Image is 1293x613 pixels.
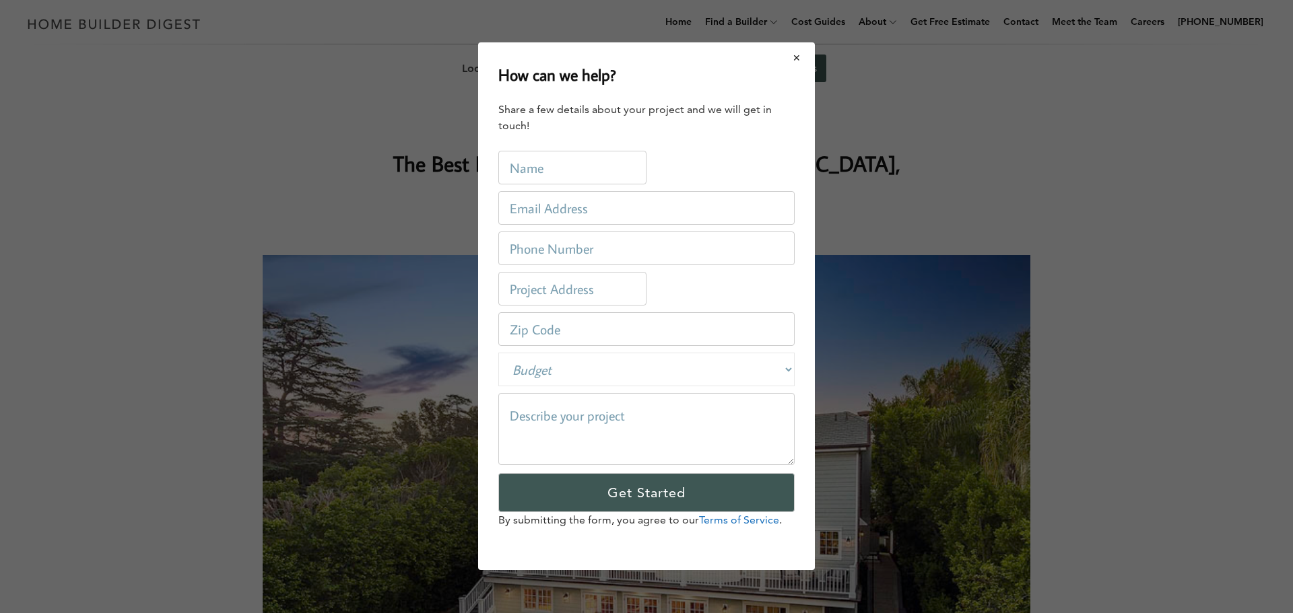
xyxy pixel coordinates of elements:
[498,63,616,87] h2: How can we help?
[498,151,646,185] input: Name
[498,192,795,225] input: Email Address
[1034,516,1277,597] iframe: Drift Widget Chat Controller
[699,514,779,527] a: Terms of Service
[498,232,795,266] input: Phone Number
[498,273,646,306] input: Project Address
[498,102,795,135] div: Share a few details about your project and we will get in touch!
[779,44,815,72] button: Close modal
[498,513,795,529] p: By submitting the form, you agree to our .
[498,474,795,513] input: Get Started
[498,313,795,347] input: Zip Code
